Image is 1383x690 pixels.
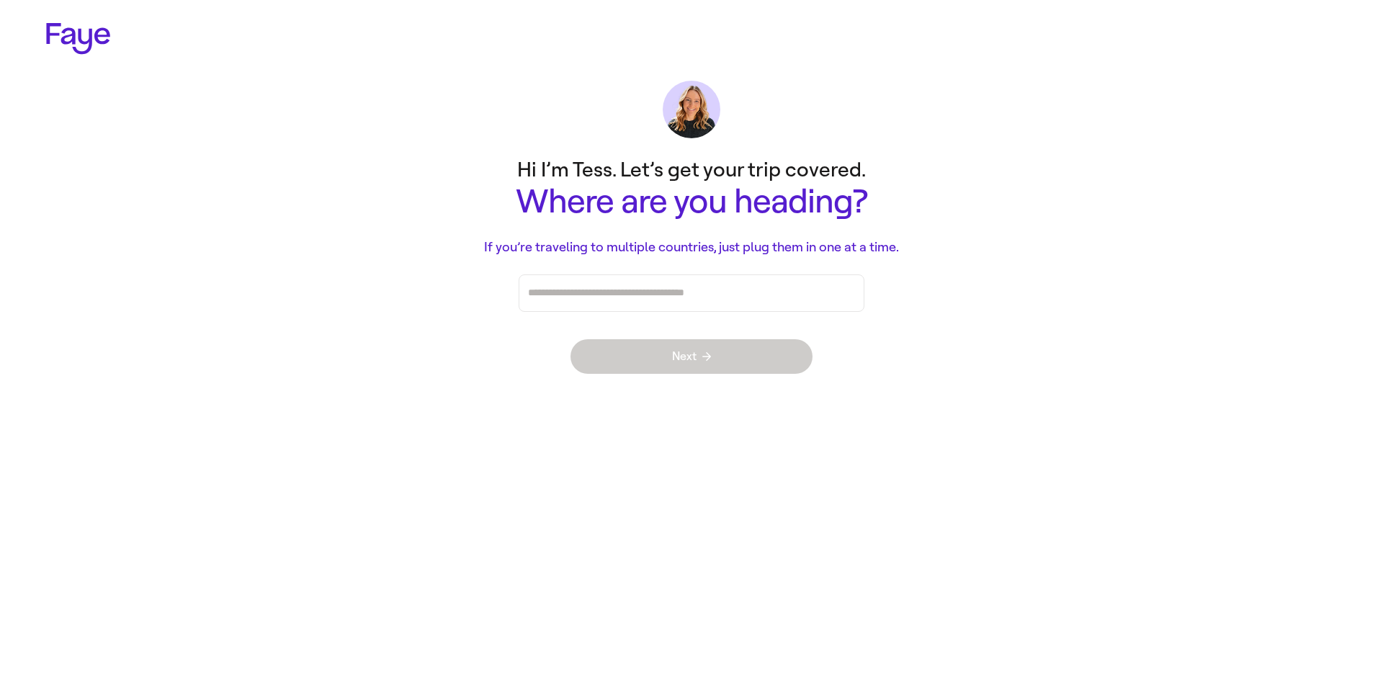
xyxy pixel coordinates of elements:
button: Next [570,339,813,374]
span: Next [672,351,711,362]
div: Press enter after you type each destination [528,275,855,311]
h1: Where are you heading? [403,184,980,220]
p: If you’re traveling to multiple countries, just plug them in one at a time. [403,238,980,257]
p: Hi I’m Tess. Let’s get your trip covered. [403,156,980,184]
